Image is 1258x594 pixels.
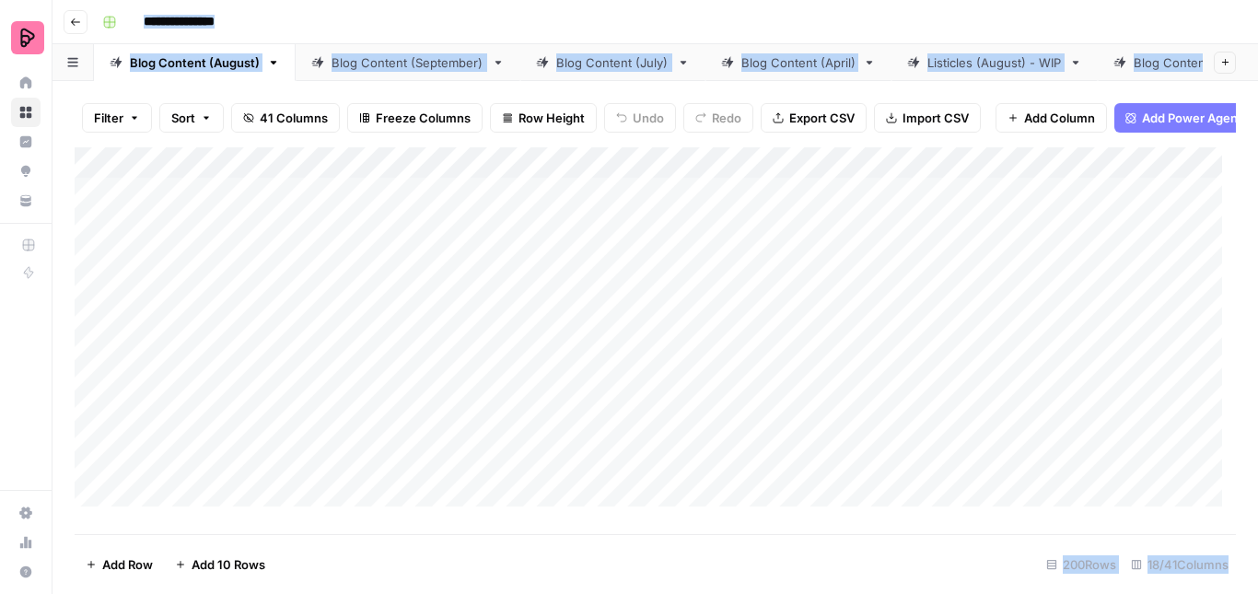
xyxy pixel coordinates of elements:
[556,53,670,72] div: Blog Content (July)
[376,109,471,127] span: Freeze Columns
[633,109,664,127] span: Undo
[1024,109,1095,127] span: Add Column
[1039,550,1124,579] div: 200 Rows
[11,186,41,215] a: Your Data
[11,127,41,157] a: Insights
[927,53,1062,72] div: Listicles (August) - WIP
[296,44,520,81] a: Blog Content (September)
[789,109,855,127] span: Export CSV
[11,21,44,54] img: Preply Logo
[94,109,123,127] span: Filter
[518,109,585,127] span: Row Height
[903,109,969,127] span: Import CSV
[520,44,705,81] a: Blog Content (July)
[11,557,41,587] button: Help + Support
[741,53,856,72] div: Blog Content (April)
[996,103,1107,133] button: Add Column
[332,53,484,72] div: Blog Content (September)
[192,555,265,574] span: Add 10 Rows
[164,550,276,579] button: Add 10 Rows
[490,103,597,133] button: Row Height
[231,103,340,133] button: 41 Columns
[683,103,753,133] button: Redo
[604,103,676,133] button: Undo
[1114,103,1253,133] button: Add Power Agent
[1124,550,1236,579] div: 18/41 Columns
[891,44,1098,81] a: Listicles (August) - WIP
[159,103,224,133] button: Sort
[11,157,41,186] a: Opportunities
[11,15,41,61] button: Workspace: Preply
[11,68,41,98] a: Home
[761,103,867,133] button: Export CSV
[712,109,741,127] span: Redo
[102,555,153,574] span: Add Row
[11,528,41,557] a: Usage
[347,103,483,133] button: Freeze Columns
[874,103,981,133] button: Import CSV
[130,53,260,72] div: Blog Content (August)
[705,44,891,81] a: Blog Content (April)
[171,109,195,127] span: Sort
[1134,53,1247,72] div: Blog Content (May)
[75,550,164,579] button: Add Row
[1142,109,1242,127] span: Add Power Agent
[82,103,152,133] button: Filter
[11,498,41,528] a: Settings
[94,44,296,81] a: Blog Content (August)
[260,109,328,127] span: 41 Columns
[11,98,41,127] a: Browse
